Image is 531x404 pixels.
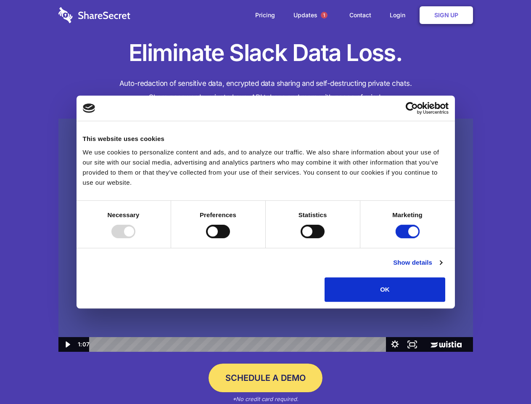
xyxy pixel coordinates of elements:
[386,337,404,352] button: Show settings menu
[321,12,328,19] span: 1
[209,364,322,392] a: Schedule a Demo
[58,7,130,23] img: logo-wordmark-white-trans-d4663122ce5f474addd5e946df7df03e33cb6a1c49d2221995e7729f52c070b2.svg
[83,134,449,144] div: This website uses cookies
[420,6,473,24] a: Sign Up
[232,396,299,402] em: *No credit card required.
[58,38,473,68] h1: Eliminate Slack Data Loss.
[108,211,140,218] strong: Necessary
[247,2,283,28] a: Pricing
[96,337,382,352] div: Playbar
[200,211,236,218] strong: Preferences
[375,102,449,114] a: Usercentrics Cookiebot - opens in a new window
[421,337,473,352] a: Wistia Logo -- Learn More
[341,2,380,28] a: Contact
[58,337,76,352] button: Play Video
[381,2,418,28] a: Login
[404,337,421,352] button: Fullscreen
[299,211,327,218] strong: Statistics
[325,277,445,302] button: OK
[392,211,423,218] strong: Marketing
[58,119,473,352] img: Sharesecret
[58,77,473,104] h4: Auto-redaction of sensitive data, encrypted data sharing and self-destructing private chats. Shar...
[83,104,95,113] img: logo
[393,258,442,268] a: Show details
[489,362,521,394] iframe: Drift Widget Chat Controller
[83,147,449,188] div: We use cookies to personalize content and ads, and to analyze our traffic. We also share informat...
